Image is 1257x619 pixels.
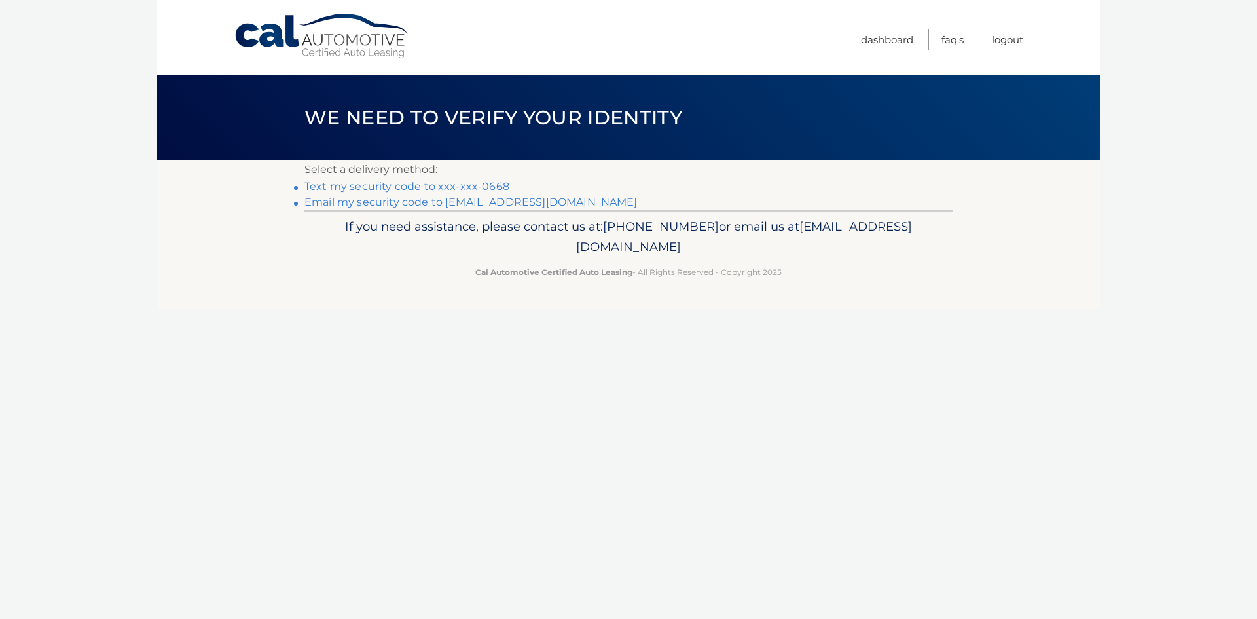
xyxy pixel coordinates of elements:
[313,265,944,279] p: - All Rights Reserved - Copyright 2025
[304,105,682,130] span: We need to verify your identity
[861,29,913,50] a: Dashboard
[304,180,509,193] a: Text my security code to xxx-xxx-0668
[941,29,964,50] a: FAQ's
[992,29,1023,50] a: Logout
[234,13,410,60] a: Cal Automotive
[304,196,638,208] a: Email my security code to [EMAIL_ADDRESS][DOMAIN_NAME]
[475,267,632,277] strong: Cal Automotive Certified Auto Leasing
[313,216,944,258] p: If you need assistance, please contact us at: or email us at
[304,160,953,179] p: Select a delivery method:
[603,219,719,234] span: [PHONE_NUMBER]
